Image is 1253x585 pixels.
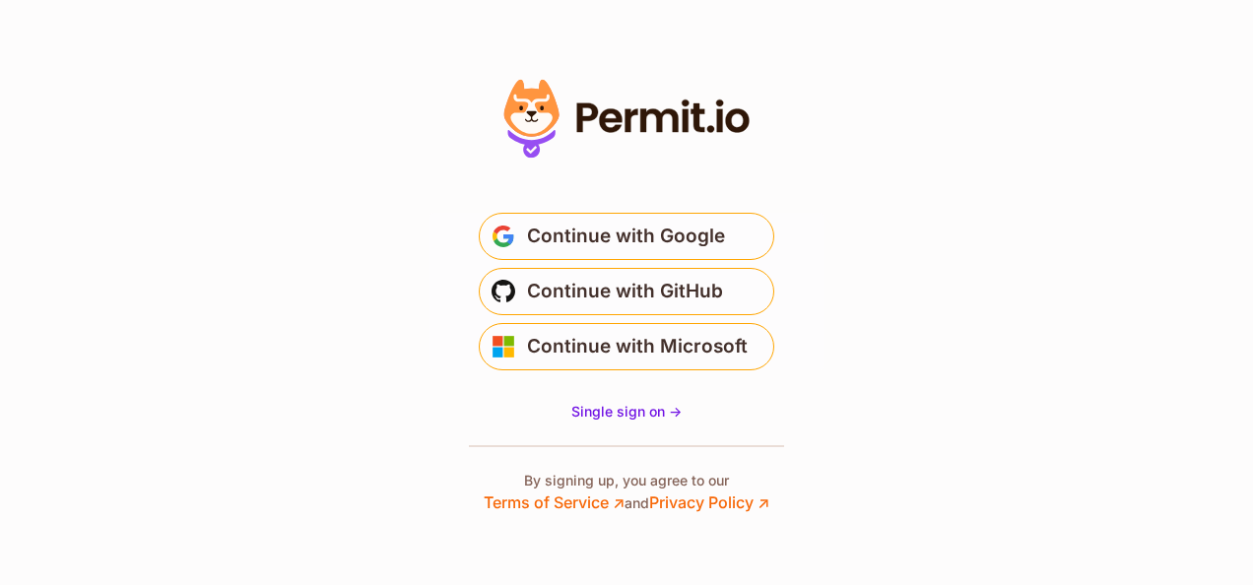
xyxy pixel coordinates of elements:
[484,471,769,514] p: By signing up, you agree to our and
[484,492,625,512] a: Terms of Service ↗
[527,221,725,252] span: Continue with Google
[479,268,774,315] button: Continue with GitHub
[571,403,682,420] span: Single sign on ->
[527,331,748,362] span: Continue with Microsoft
[527,276,723,307] span: Continue with GitHub
[571,402,682,422] a: Single sign on ->
[649,492,769,512] a: Privacy Policy ↗
[479,213,774,260] button: Continue with Google
[479,323,774,370] button: Continue with Microsoft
